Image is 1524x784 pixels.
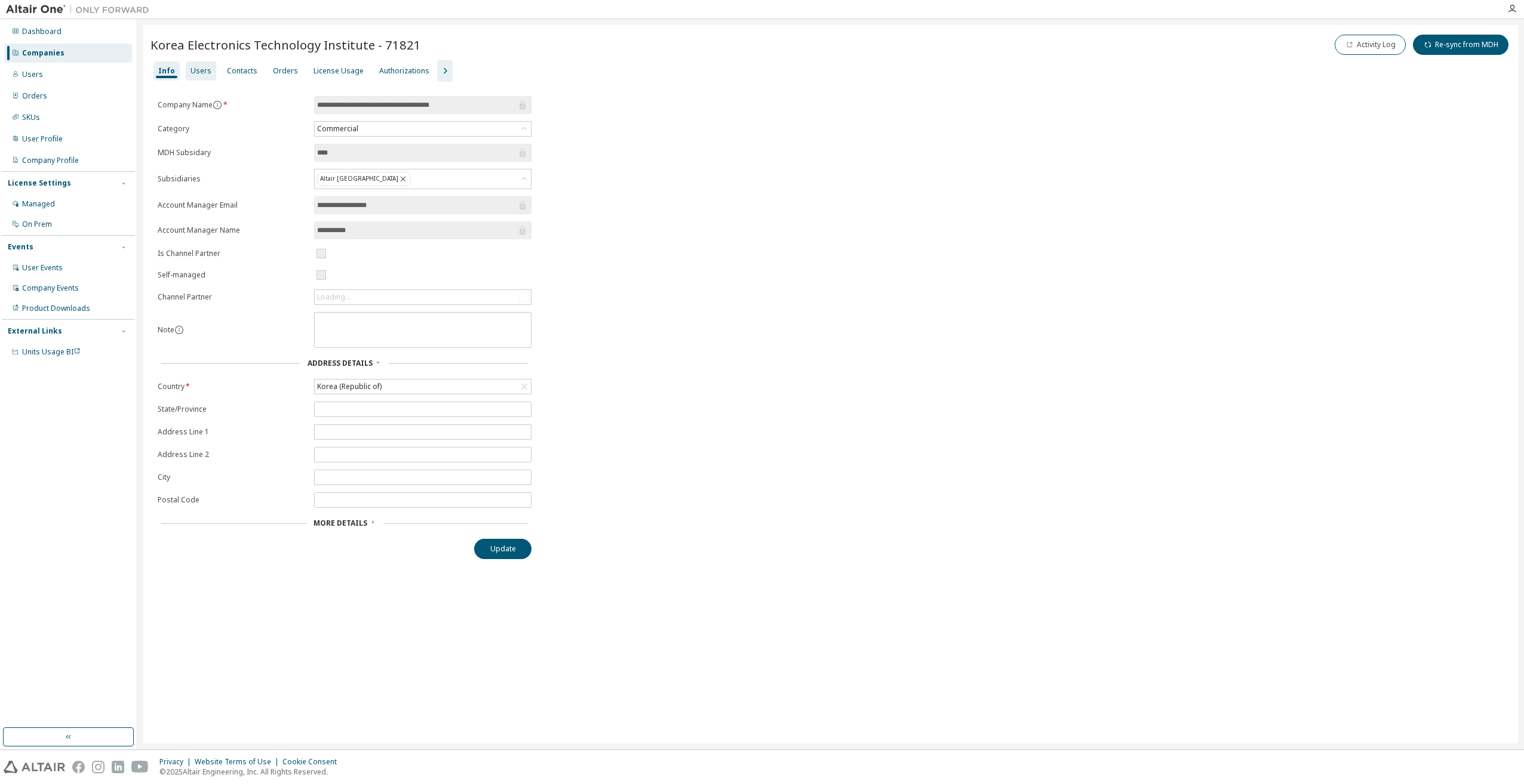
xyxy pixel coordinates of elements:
[195,757,282,767] div: Website Terms of Use
[8,242,33,252] div: Events
[158,249,307,258] label: Is Channel Partner
[314,66,364,76] div: License Usage
[159,767,344,777] p: © 2025 Altair Engineering, Inc. All Rights Reserved.
[22,263,63,273] div: User Events
[1413,35,1508,55] button: Re-sync from MDH
[317,292,351,302] div: Loading...
[158,270,307,280] label: Self-managed
[72,761,85,773] img: facebook.svg
[315,122,360,135] div: Commercial
[22,156,79,165] div: Company Profile
[22,220,52,229] div: On Prem
[8,178,71,188] div: License Settings
[92,761,105,773] img: instagram.svg
[315,379,531,394] div: Korea (Republic of)
[315,169,531,189] div: Altair [GEOGRAPHIC_DATA]
[158,100,307,110] label: Company Name
[273,66,298,76] div: Orders
[4,761,65,773] img: altair_logo.svg
[308,358,373,368] span: Address Details
[22,113,40,122] div: SKUs
[150,36,421,53] span: Korea Electronics Technology Institute - 71821
[315,380,383,393] div: Korea (Republic of)
[474,539,531,559] button: Update
[22,347,81,357] span: Units Usage BI
[317,172,411,186] div: Altair [GEOGRAPHIC_DATA]
[158,124,307,134] label: Category
[22,27,62,36] div: Dashboard
[6,4,155,16] img: Altair One
[315,290,531,304] div: Loading...
[158,226,307,235] label: Account Manager Name
[158,450,307,459] label: Address Line 2
[158,292,307,302] label: Channel Partner
[158,174,307,184] label: Subsidiaries
[22,134,63,144] div: User Profile
[315,122,531,136] div: Commercial
[158,200,307,210] label: Account Manager Email
[22,283,79,293] div: Company Events
[158,66,175,76] div: Info
[112,761,124,773] img: linkedin.svg
[190,66,211,76] div: Users
[174,325,184,335] button: information
[8,326,62,336] div: External Links
[158,325,174,335] label: Note
[158,382,307,391] label: Country
[158,427,307,437] label: Address Line 1
[282,757,344,767] div: Cookie Consent
[131,761,149,773] img: youtube.svg
[227,66,257,76] div: Contacts
[158,148,307,158] label: MDH Subsidary
[22,70,43,79] div: Users
[213,100,222,110] button: information
[22,48,64,58] div: Companies
[158,405,307,414] label: State/Province
[314,518,367,528] span: More Details
[1335,35,1406,55] button: Activity Log
[22,304,90,313] div: Product Downloads
[22,91,47,101] div: Orders
[159,757,195,767] div: Privacy
[379,66,429,76] div: Authorizations
[158,473,307,482] label: City
[158,495,307,505] label: Postal Code
[22,199,55,209] div: Managed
